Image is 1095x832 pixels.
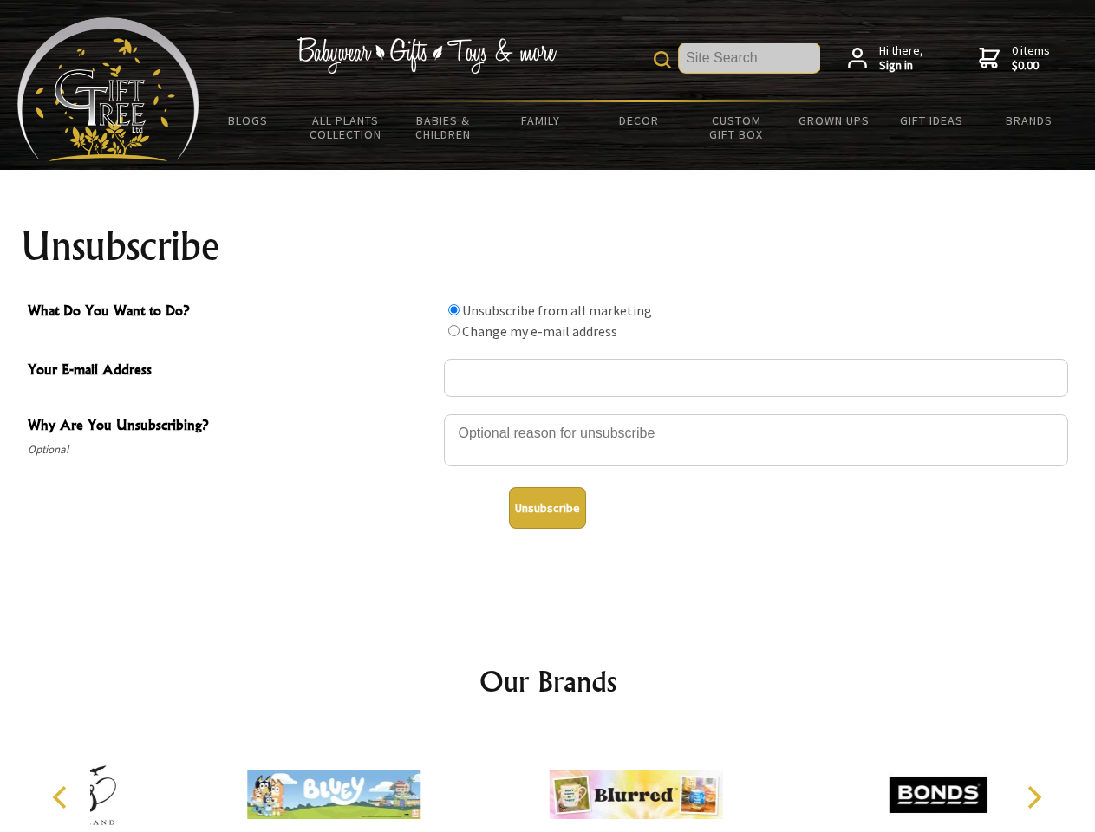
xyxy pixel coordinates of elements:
[17,17,199,161] img: Babyware - Gifts - Toys and more...
[28,439,435,460] span: Optional
[883,102,981,139] a: Gift Ideas
[444,359,1068,397] input: Your E-mail Address
[35,660,1061,702] h2: Our Brands
[297,102,395,153] a: All Plants Collection
[462,322,617,340] label: Change my e-mail address
[297,37,557,74] img: Babywear - Gifts - Toys & more
[785,102,883,139] a: Grown Ups
[688,102,785,153] a: Custom Gift Box
[448,304,460,315] input: What Do You Want to Do?
[28,359,435,384] span: Your E-mail Address
[679,43,820,73] input: Site Search
[879,43,923,74] span: Hi there,
[654,51,671,68] img: product search
[879,58,923,74] strong: Sign in
[1014,778,1053,816] button: Next
[981,102,1079,139] a: Brands
[848,43,923,74] a: Hi there,Sign in
[1012,42,1050,74] span: 0 items
[21,225,1075,267] h1: Unsubscribe
[394,102,492,153] a: Babies & Children
[43,778,81,816] button: Previous
[1012,58,1050,74] strong: $0.00
[448,325,460,336] input: What Do You Want to Do?
[590,102,688,139] a: Decor
[492,102,590,139] a: Family
[462,302,652,319] label: Unsubscribe from all marketing
[28,414,435,439] span: Why Are You Unsubscribing?
[28,300,435,325] span: What Do You Want to Do?
[509,487,586,529] button: Unsubscribe
[199,102,297,139] a: BLOGS
[444,414,1068,466] textarea: Why Are You Unsubscribing?
[979,43,1050,74] a: 0 items$0.00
